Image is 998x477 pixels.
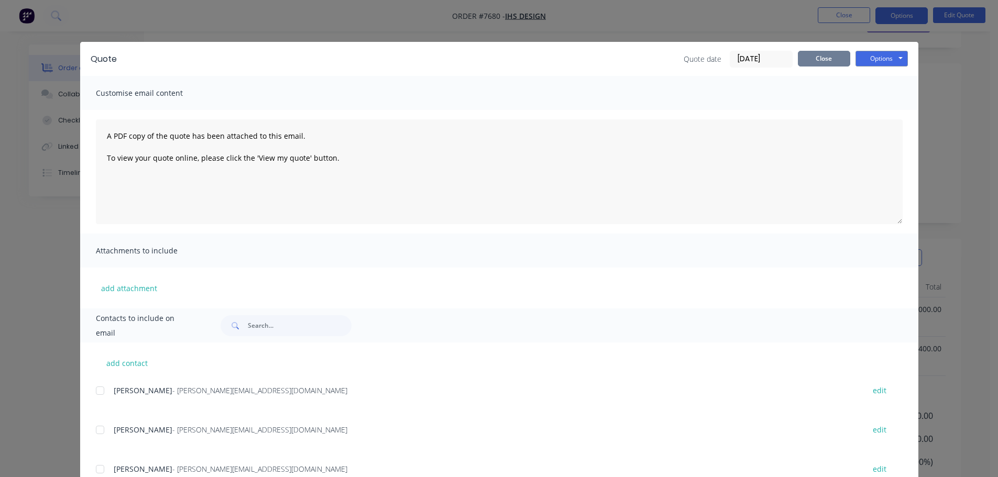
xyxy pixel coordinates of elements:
[114,385,172,395] span: [PERSON_NAME]
[114,464,172,474] span: [PERSON_NAME]
[172,425,347,435] span: - [PERSON_NAME][EMAIL_ADDRESS][DOMAIN_NAME]
[867,383,893,397] button: edit
[798,51,850,66] button: Close
[91,53,117,65] div: Quote
[172,385,347,395] span: - [PERSON_NAME][EMAIL_ADDRESS][DOMAIN_NAME]
[867,462,893,476] button: edit
[248,315,352,336] input: Search...
[684,53,721,64] span: Quote date
[172,464,347,474] span: - [PERSON_NAME][EMAIL_ADDRESS][DOMAIN_NAME]
[96,311,195,340] span: Contacts to include on email
[96,86,211,101] span: Customise email content
[867,423,893,437] button: edit
[114,425,172,435] span: [PERSON_NAME]
[96,355,159,371] button: add contact
[96,243,211,258] span: Attachments to include
[96,119,903,224] textarea: A PDF copy of the quote has been attached to this email. To view your quote online, please click ...
[96,280,162,296] button: add attachment
[856,51,908,66] button: Options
